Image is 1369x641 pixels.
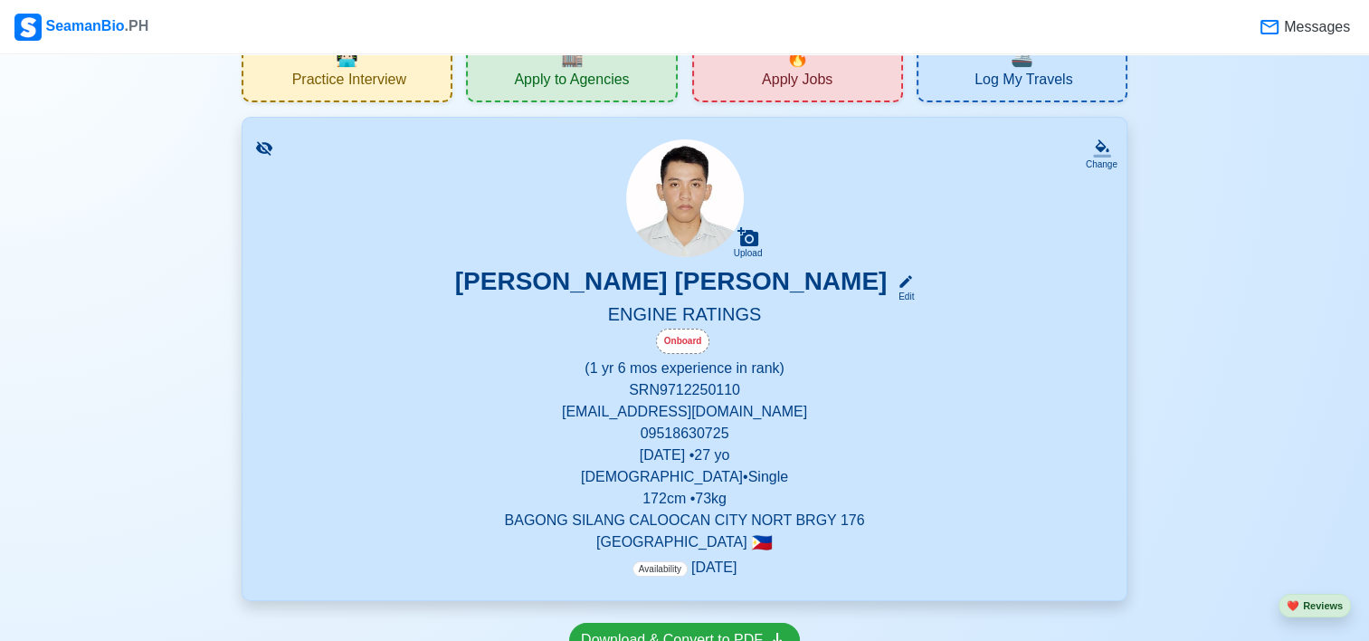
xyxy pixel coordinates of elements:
h3: [PERSON_NAME] [PERSON_NAME] [455,266,888,303]
span: Apply Jobs [762,71,832,93]
span: heart [1287,600,1299,611]
button: heartReviews [1279,594,1351,618]
span: Messages [1280,16,1350,38]
div: Upload [734,248,763,259]
p: (1 yr 6 mos experience in rank) [264,358,1105,379]
img: Logo [14,14,42,41]
p: [GEOGRAPHIC_DATA] [264,531,1105,553]
p: 09518630725 [264,423,1105,445]
div: SeamanBio [14,14,148,41]
p: [DATE] [632,557,737,579]
div: Change [1086,158,1117,171]
span: new [786,43,809,71]
span: Apply to Agencies [514,71,629,93]
p: BAGONG SILANG CALOOCAN CITY NORT BRGY 176 [264,510,1105,531]
span: agencies [560,43,583,71]
span: interview [336,43,358,71]
span: Log My Travels [974,71,1072,93]
p: SRN 9712250110 [264,379,1105,401]
p: 172 cm • 73 kg [264,488,1105,510]
span: .PH [125,18,149,33]
span: 🇵🇭 [751,534,773,551]
p: [DEMOGRAPHIC_DATA] • Single [264,466,1105,488]
span: Availability [632,561,688,577]
span: travel [1011,43,1033,71]
p: [EMAIL_ADDRESS][DOMAIN_NAME] [264,401,1105,423]
div: Edit [890,290,914,303]
span: Practice Interview [292,71,406,93]
div: Onboard [656,329,710,354]
p: [DATE] • 27 yo [264,445,1105,466]
h5: ENGINE RATINGS [264,303,1105,329]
